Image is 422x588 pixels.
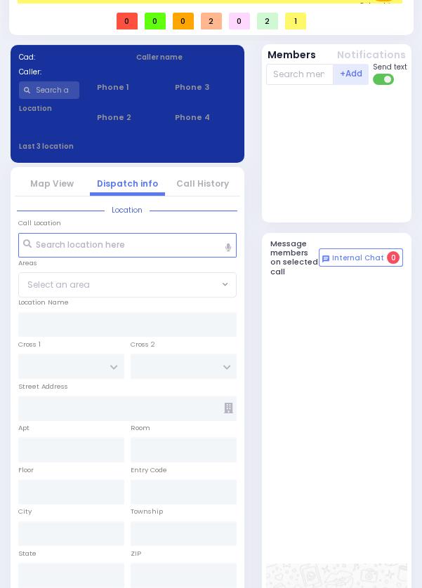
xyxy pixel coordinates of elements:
input: Search location here [18,233,237,258]
button: +Add [334,64,369,85]
span: 0 [229,13,250,30]
span: 0 [173,13,194,30]
label: Apt [18,423,29,433]
input: Search a contact [19,81,79,99]
span: 0 [117,13,138,30]
a: Call History [176,178,229,189]
h5: Message members on selected call [270,239,319,276]
span: Columbia [360,1,395,11]
label: Location [19,103,79,114]
span: Other building occupants [224,403,233,413]
span: 0 [145,13,166,30]
img: comment-alt.png [322,255,329,262]
span: 0 [387,251,400,264]
span: 2 [257,13,278,30]
button: Internal Chat 0 [319,248,403,267]
label: Location Name [18,298,69,307]
label: Room [131,423,150,433]
label: Street Address [18,382,68,392]
span: Phone 2 [97,112,157,123]
label: Call Location [18,218,61,228]
label: Areas [18,258,37,268]
label: Entry Code [131,465,167,475]
span: Select an area [27,279,90,291]
span: 1 [285,13,306,30]
button: Members [268,48,316,62]
input: Search member [266,64,334,85]
span: 2 [201,13,222,30]
label: Floor [18,465,34,475]
label: ZIP [131,549,141,559]
label: Cross 2 [131,340,155,349]
label: Last 3 location [19,141,127,152]
label: Turn off text [373,72,395,86]
a: Dispatch info [97,178,158,189]
span: Phone 4 [175,112,235,123]
span: Phone 1 [97,81,157,93]
label: State [18,549,37,559]
span: Internal Chat [332,253,384,263]
label: Caller: [19,67,119,77]
a: Map View [30,178,74,189]
label: Township [131,507,163,516]
label: Cross 1 [18,340,41,349]
span: Send text [373,62,407,72]
span: Location [105,205,150,215]
label: Caller name [136,52,236,62]
button: Notifications [337,48,406,62]
label: City [18,507,32,516]
label: Cad: [19,52,119,62]
span: Phone 3 [175,81,235,93]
